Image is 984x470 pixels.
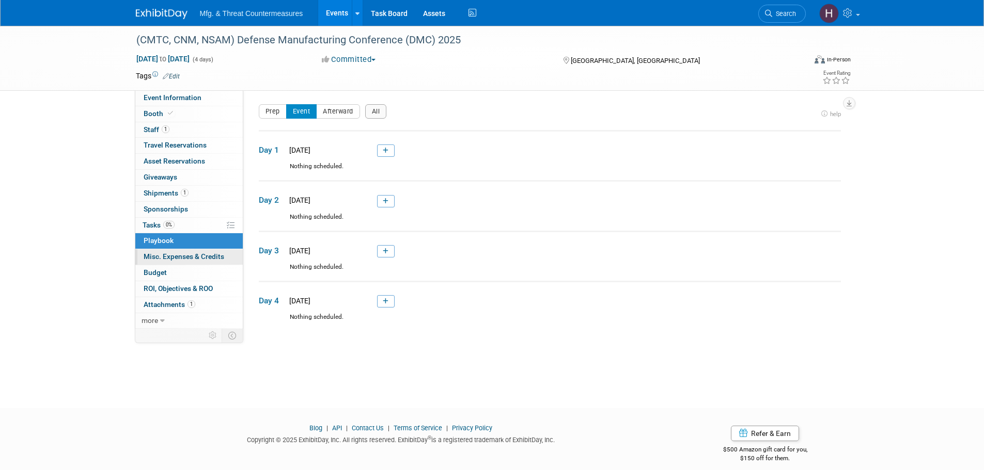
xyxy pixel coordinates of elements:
[259,195,285,206] span: Day 2
[309,424,322,432] a: Blog
[135,281,243,297] a: ROI, Objectives & ROO
[682,439,849,462] div: $500 Amazon gift card for you,
[204,329,222,342] td: Personalize Event Tab Strip
[318,54,380,65] button: Committed
[259,295,285,306] span: Day 4
[259,144,285,156] span: Day 1
[144,268,167,277] span: Budget
[428,435,431,441] sup: ®
[136,9,188,19] img: ExhibitDay
[135,106,243,122] a: Booth
[144,93,201,102] span: Event Information
[444,424,450,432] span: |
[135,202,243,217] a: Sponsorships
[135,265,243,281] a: Budget
[365,104,387,119] button: All
[181,189,189,197] span: 1
[200,9,303,18] span: Mfg. & Threat Countermeasures
[286,297,310,305] span: [DATE]
[385,424,392,432] span: |
[731,426,799,441] a: Refer & Earn
[144,284,213,293] span: ROI, Objectives & ROO
[815,55,825,63] img: Format-Inperson.png
[144,173,177,181] span: Giveaways
[394,424,442,432] a: Terms of Service
[144,109,175,118] span: Booth
[135,154,243,169] a: Asset Reservations
[163,73,180,80] a: Edit
[259,104,287,119] button: Prep
[259,213,841,231] div: Nothing scheduled.
[135,122,243,138] a: Staff1
[259,162,841,180] div: Nothing scheduled.
[135,249,243,265] a: Misc. Expenses & Credits
[135,90,243,106] a: Event Information
[188,300,195,308] span: 1
[144,205,188,213] span: Sponsorships
[286,146,310,154] span: [DATE]
[758,5,806,23] a: Search
[162,125,169,133] span: 1
[571,57,700,64] span: [GEOGRAPHIC_DATA], [GEOGRAPHIC_DATA]
[135,218,243,233] a: Tasks0%
[286,196,310,204] span: [DATE]
[222,329,243,342] td: Toggle Event Tabs
[819,4,839,23] img: Hillary Hawkins
[452,424,492,432] a: Privacy Policy
[332,424,342,432] a: API
[142,316,158,325] span: more
[830,110,841,118] span: help
[135,297,243,313] a: Attachments1
[192,56,213,63] span: (4 days)
[745,54,851,69] div: Event Format
[143,221,175,229] span: Tasks
[316,104,360,119] button: Afterward
[144,157,205,165] span: Asset Reservations
[286,104,317,119] button: Event
[144,300,195,309] span: Attachments
[135,186,243,201] a: Shipments1
[286,247,310,255] span: [DATE]
[343,424,350,432] span: |
[259,245,285,256] span: Day 3
[144,125,169,134] span: Staff
[144,189,189,197] span: Shipments
[259,263,841,281] div: Nothing scheduled.
[158,55,168,63] span: to
[822,71,850,76] div: Event Rating
[135,313,243,329] a: more
[163,221,175,229] span: 0%
[136,54,190,63] span: [DATE] [DATE]
[136,71,180,81] td: Tags
[135,233,243,249] a: Playbook
[144,252,224,261] span: Misc. Expenses & Credits
[144,236,174,245] span: Playbook
[826,56,851,63] div: In-Person
[259,313,841,331] div: Nothing scheduled.
[682,454,849,463] div: $150 off for them.
[136,433,667,445] div: Copyright © 2025 ExhibitDay, Inc. All rights reserved. ExhibitDay is a registered trademark of Ex...
[135,138,243,153] a: Travel Reservations
[133,31,790,50] div: (CMTC, CNM, NSAM) Defense Manufacturing Conference (DMC) 2025
[144,141,207,149] span: Travel Reservations
[352,424,384,432] a: Contact Us
[772,10,796,18] span: Search
[135,170,243,185] a: Giveaways
[168,110,173,116] i: Booth reservation complete
[324,424,331,432] span: |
